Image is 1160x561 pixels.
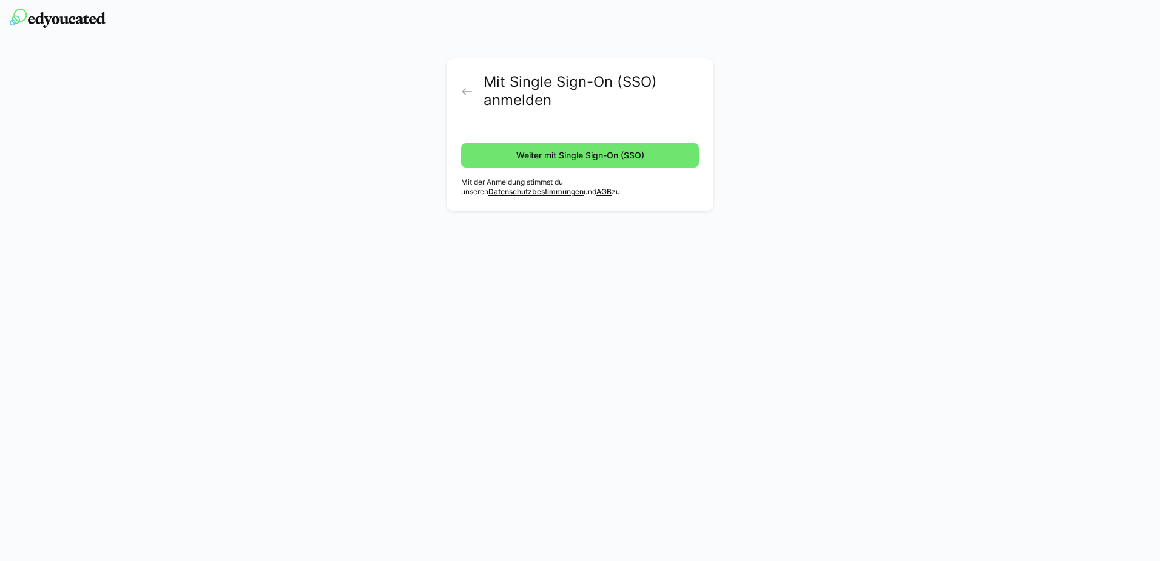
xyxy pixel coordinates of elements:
[514,149,646,161] span: Weiter mit Single Sign-On (SSO)
[484,73,699,109] h2: Mit Single Sign-On (SSO) anmelden
[461,177,699,197] p: Mit der Anmeldung stimmst du unseren und zu.
[10,8,106,28] img: edyoucated
[461,143,699,168] button: Weiter mit Single Sign-On (SSO)
[596,187,612,196] a: AGB
[488,187,584,196] a: Datenschutzbestimmungen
